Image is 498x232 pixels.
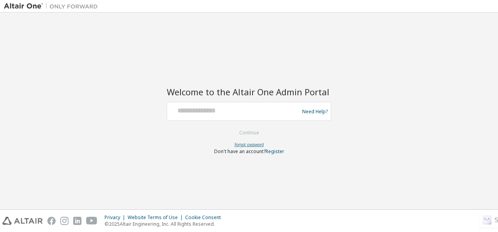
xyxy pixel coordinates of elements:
[235,142,264,147] a: Forgot password
[265,148,284,155] a: Register
[47,217,56,225] img: facebook.svg
[105,214,128,221] div: Privacy
[60,217,69,225] img: instagram.svg
[167,86,331,97] h2: Welcome to the Altair One Admin Portal
[4,2,102,10] img: Altair One
[73,217,81,225] img: linkedin.svg
[2,217,43,225] img: altair_logo.svg
[185,214,226,221] div: Cookie Consent
[86,217,97,225] img: youtube.svg
[128,214,185,221] div: Website Terms of Use
[105,221,226,227] p: © 2025 Altair Engineering, Inc. All Rights Reserved.
[214,148,265,155] span: Don't have an account?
